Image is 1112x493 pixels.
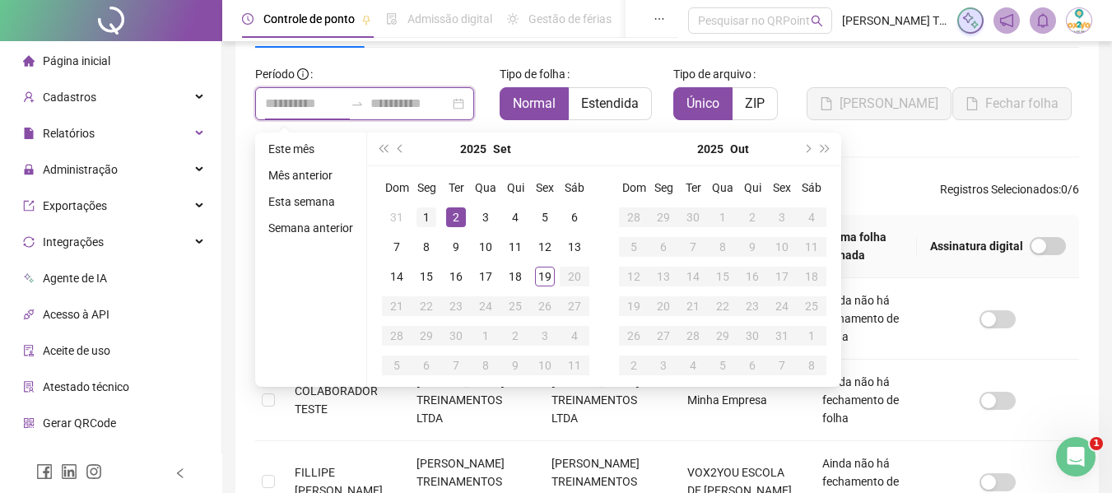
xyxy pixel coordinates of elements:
span: linkedin [61,463,77,480]
td: 2025-09-14 [382,262,412,291]
div: 6 [416,356,436,375]
span: 1 [1090,437,1103,450]
td: 2025-09-17 [471,262,500,291]
th: Qui [737,173,767,202]
div: 1 [416,207,436,227]
div: 4 [802,207,821,227]
span: sun [507,13,519,25]
td: 2025-09-15 [412,262,441,291]
div: 18 [505,267,525,286]
div: 21 [387,296,407,316]
div: 28 [683,326,703,346]
td: 2025-11-06 [737,351,767,380]
div: 10 [772,237,792,257]
div: 8 [713,237,733,257]
td: 2025-10-17 [767,262,797,291]
th: Sáb [560,173,589,202]
td: [PERSON_NAME] TREINAMENTOS LTDA [403,360,538,441]
td: 2025-10-19 [619,291,649,321]
td: 2025-10-15 [708,262,737,291]
td: 2025-10-06 [412,351,441,380]
td: 2025-09-29 [649,202,678,232]
th: Qua [471,173,500,202]
div: 10 [476,237,496,257]
td: 2025-09-25 [500,291,530,321]
div: 31 [772,326,792,346]
span: audit [23,345,35,356]
div: 16 [446,267,466,286]
td: 2025-10-27 [649,321,678,351]
div: 12 [535,237,555,257]
div: 7 [387,237,407,257]
td: 2025-09-03 [471,202,500,232]
button: year panel [697,133,723,165]
th: Qua [708,173,737,202]
div: 27 [654,326,673,346]
td: 2025-09-06 [560,202,589,232]
div: 3 [772,207,792,227]
th: Última folha fechada [809,215,917,278]
td: 2025-09-21 [382,291,412,321]
td: 2025-09-30 [441,321,471,351]
div: 27 [565,296,584,316]
div: 5 [624,237,644,257]
div: 2 [446,207,466,227]
td: 2025-11-07 [767,351,797,380]
div: 20 [654,296,673,316]
span: Tipo de arquivo [673,65,751,83]
div: 19 [535,267,555,286]
button: prev-year [392,133,410,165]
div: 11 [565,356,584,375]
div: 28 [387,326,407,346]
div: 7 [683,237,703,257]
div: 15 [416,267,436,286]
span: Único [686,95,719,111]
td: 2025-10-18 [797,262,826,291]
div: 13 [565,237,584,257]
span: notification [999,13,1014,28]
td: 2025-10-02 [500,321,530,351]
td: 2025-10-13 [649,262,678,291]
div: 8 [476,356,496,375]
span: clock-circle [242,13,254,25]
th: Sex [530,173,560,202]
div: 23 [742,296,762,316]
li: Este mês [262,139,360,159]
span: Relatórios [43,127,95,140]
div: 20 [565,267,584,286]
span: Gerar QRCode [43,416,116,430]
span: Ainda não há fechamento de folha [822,375,899,425]
td: 2025-10-30 [737,321,767,351]
div: 6 [742,356,762,375]
span: to [351,97,364,110]
td: 2025-11-04 [678,351,708,380]
div: 12 [624,267,644,286]
td: 2025-09-09 [441,232,471,262]
div: 21 [683,296,703,316]
span: Acesso à API [43,308,109,321]
td: 2025-11-05 [708,351,737,380]
div: 13 [654,267,673,286]
td: 2025-10-10 [530,351,560,380]
div: 17 [772,267,792,286]
div: 25 [802,296,821,316]
span: home [23,55,35,67]
span: Período [255,67,295,81]
td: 2025-09-28 [619,202,649,232]
span: Gestão de férias [528,12,612,26]
div: 23 [446,296,466,316]
span: Ainda não há fechamento de folha [822,294,899,343]
span: pushpin [361,15,371,25]
iframe: Intercom live chat [1056,437,1096,477]
span: file [23,128,35,139]
div: 16 [742,267,762,286]
td: 2025-09-22 [412,291,441,321]
span: Financeiro [43,453,96,466]
td: Minha Empresa [674,360,809,441]
div: 9 [742,237,762,257]
td: 2025-11-02 [619,351,649,380]
div: 17 [476,267,496,286]
div: 5 [535,207,555,227]
span: swap-right [351,97,364,110]
div: 6 [654,237,673,257]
